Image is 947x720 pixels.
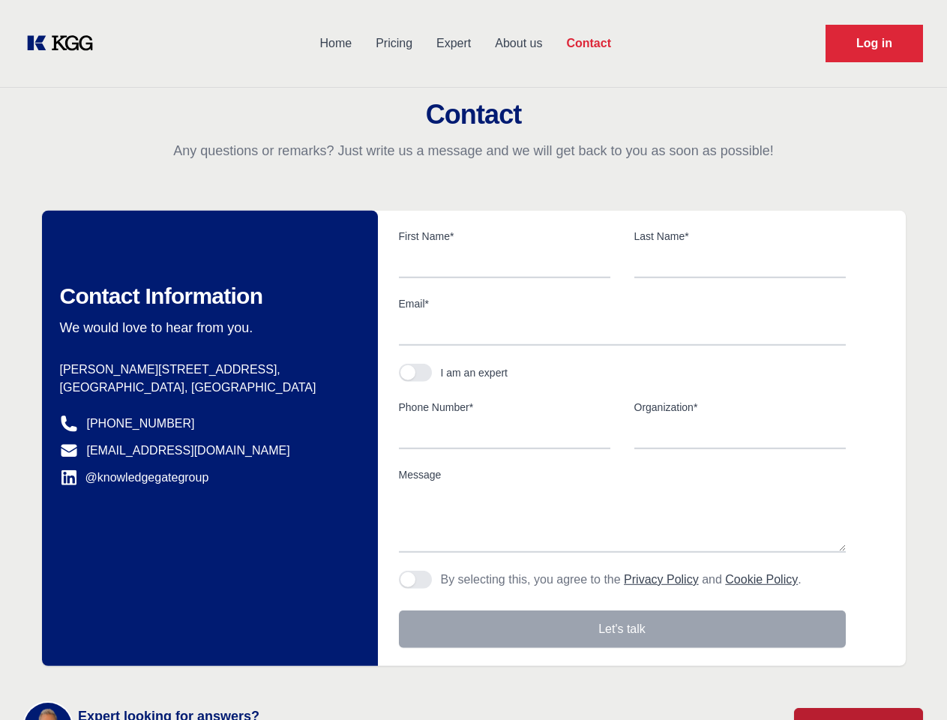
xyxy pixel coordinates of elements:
p: We would love to hear from you. [60,319,354,337]
a: Contact [554,24,623,63]
a: Request Demo [826,25,923,62]
a: [EMAIL_ADDRESS][DOMAIN_NAME] [87,442,290,460]
a: Expert [424,24,483,63]
label: Organization* [634,400,846,415]
label: Message [399,467,846,482]
a: KOL Knowledge Platform: Talk to Key External Experts (KEE) [24,31,105,55]
a: Privacy Policy [624,573,699,586]
a: About us [483,24,554,63]
p: Any questions or remarks? Just write us a message and we will get back to you as soon as possible! [18,142,929,160]
a: Cookie Policy [725,573,798,586]
h2: Contact [18,100,929,130]
label: Email* [399,296,846,311]
p: [GEOGRAPHIC_DATA], [GEOGRAPHIC_DATA] [60,379,354,397]
p: [PERSON_NAME][STREET_ADDRESS], [60,361,354,379]
a: @knowledgegategroup [60,469,209,487]
iframe: Chat Widget [872,648,947,720]
div: I am an expert [441,365,508,380]
label: First Name* [399,229,610,244]
p: By selecting this, you agree to the and . [441,571,802,589]
a: Pricing [364,24,424,63]
label: Phone Number* [399,400,610,415]
div: Cookie settings [16,706,92,714]
a: Home [307,24,364,63]
label: Last Name* [634,229,846,244]
a: [PHONE_NUMBER] [87,415,195,433]
button: Let's talk [399,610,846,648]
h2: Contact Information [60,283,354,310]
